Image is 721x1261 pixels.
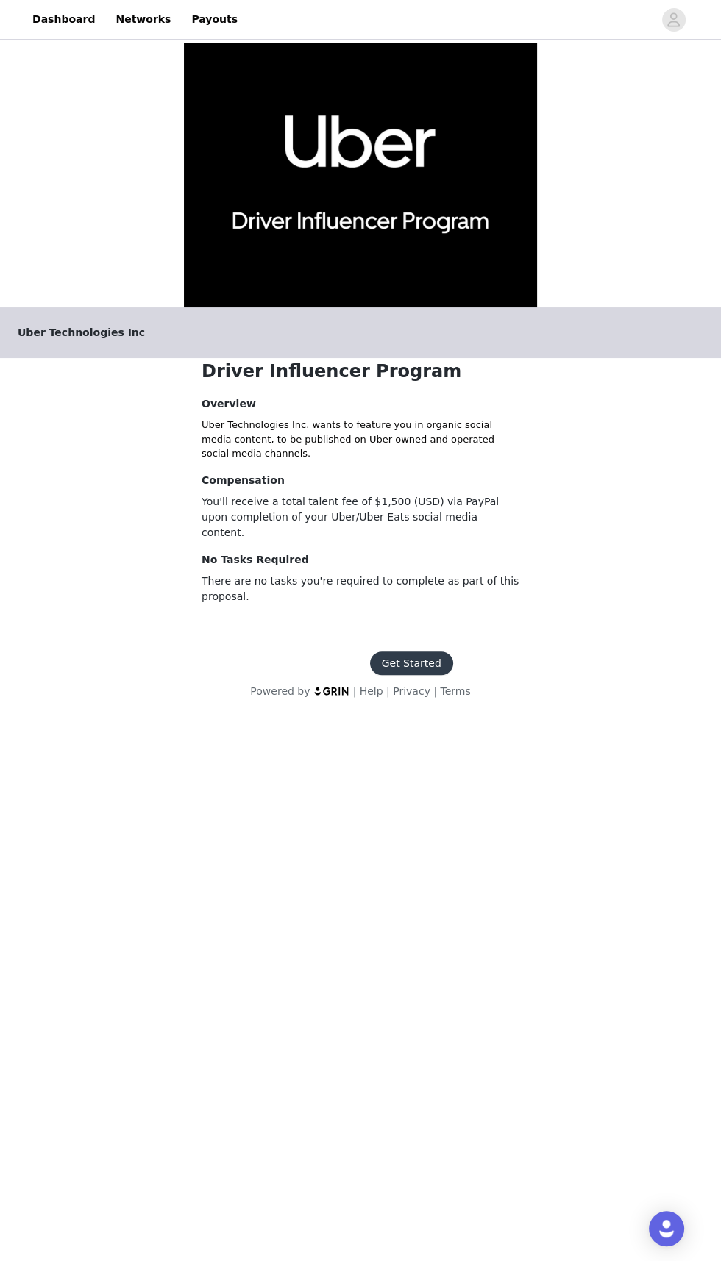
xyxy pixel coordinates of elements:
[202,358,519,385] h1: Driver Influencer Program
[250,685,310,697] span: Powered by
[360,685,383,697] a: Help
[440,685,470,697] a: Terms
[107,3,180,36] a: Networks
[202,494,519,540] p: You'll receive a total talent fee of $1,500 (USD) via PayPal upon completion of your Uber/Uber Ea...
[18,325,145,340] span: Uber Technologies Inc
[370,651,453,675] button: Get Started
[386,685,390,697] span: |
[202,552,519,568] h4: No Tasks Required
[393,685,430,697] a: Privacy
[202,396,519,412] h4: Overview
[313,686,350,696] img: logo
[202,575,519,602] span: There are no tasks you're required to complete as part of this proposal.
[353,685,357,697] span: |
[667,8,681,32] div: avatar
[433,685,437,697] span: |
[24,3,104,36] a: Dashboard
[184,43,537,307] img: campaign image
[649,1211,684,1246] div: Open Intercom Messenger
[202,473,519,488] h4: Compensation
[202,418,519,461] p: Uber Technologies Inc. wants to feature you in organic social media content, to be published on U...
[182,3,246,36] a: Payouts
